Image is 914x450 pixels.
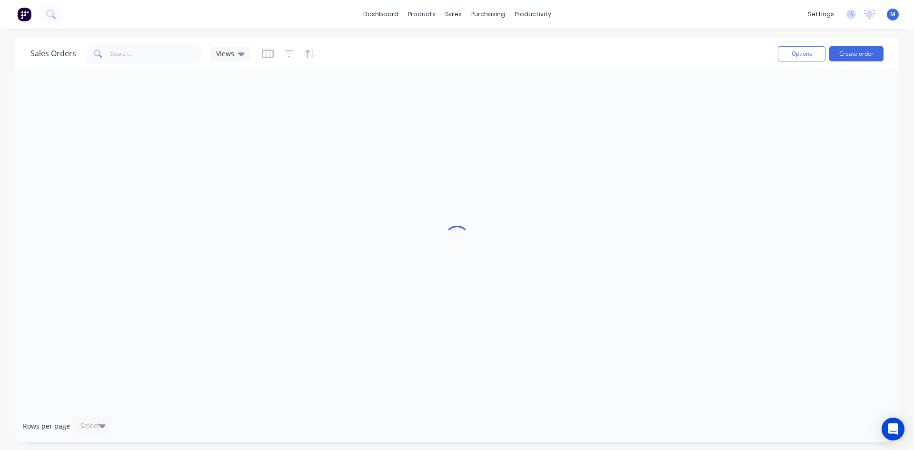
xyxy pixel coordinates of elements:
[216,49,234,59] span: Views
[882,418,904,440] div: Open Intercom Messenger
[110,44,203,63] input: Search...
[829,46,884,61] button: Create order
[80,421,105,430] div: Select...
[17,7,31,21] img: Factory
[23,421,70,431] span: Rows per page
[30,49,76,58] h1: Sales Orders
[803,7,839,21] div: settings
[890,10,895,19] span: M
[403,7,440,21] div: products
[358,7,403,21] a: dashboard
[510,7,556,21] div: productivity
[440,7,467,21] div: sales
[778,46,825,61] button: Options
[467,7,510,21] div: purchasing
